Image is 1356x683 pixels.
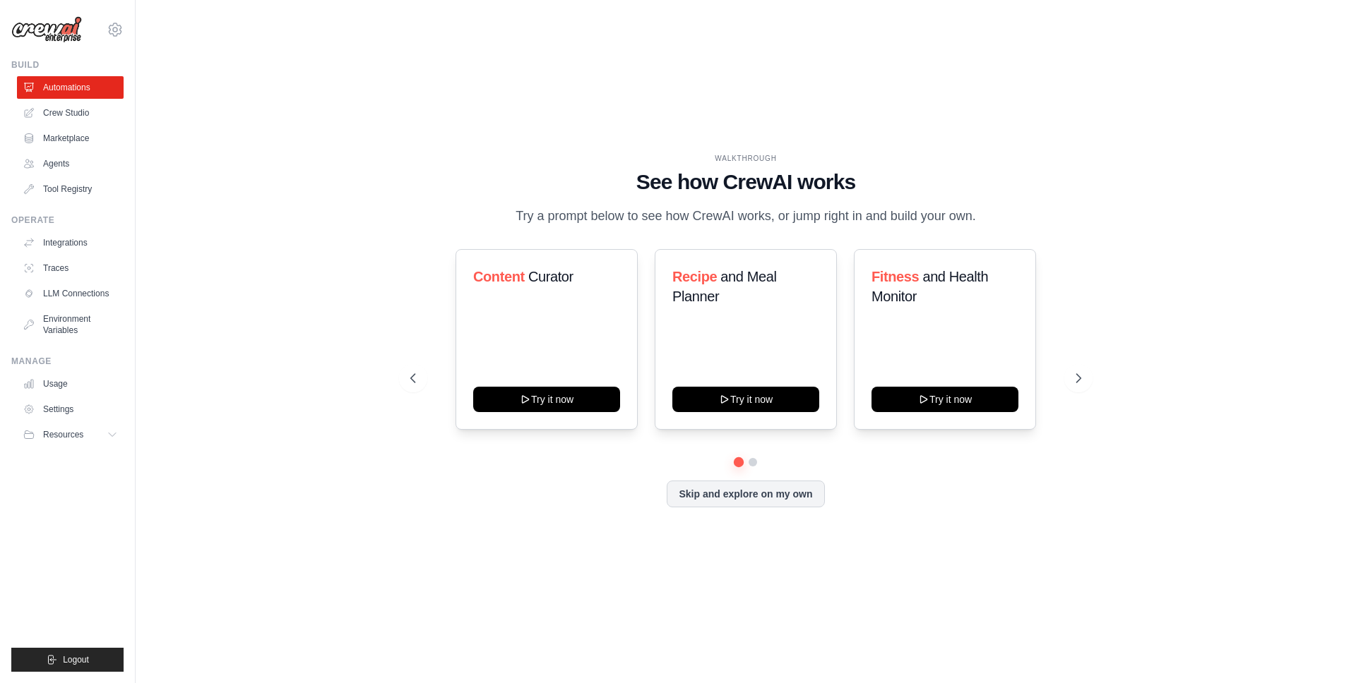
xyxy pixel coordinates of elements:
[17,282,124,305] a: LLM Connections
[17,373,124,395] a: Usage
[672,387,819,412] button: Try it now
[17,423,124,446] button: Resources
[11,16,82,43] img: Logo
[17,152,124,175] a: Agents
[672,269,776,304] span: and Meal Planner
[410,169,1081,195] h1: See how CrewAI works
[17,178,124,200] a: Tool Registry
[63,654,89,665] span: Logout
[17,102,124,124] a: Crew Studio
[509,206,983,226] p: Try a prompt below to see how CrewAI works, or jump right in and build your own.
[872,269,919,284] span: Fitness
[410,153,1081,164] div: WALKTHROUGH
[11,214,124,226] div: Operate
[43,429,83,440] span: Resources
[17,257,124,279] a: Traces
[11,59,124,71] div: Build
[872,269,988,304] span: and Health Monitor
[473,387,620,412] button: Try it now
[11,648,124,672] button: Logout
[17,231,124,254] a: Integrations
[872,387,1018,412] button: Try it now
[528,269,573,284] span: Curator
[17,308,124,341] a: Environment Variables
[11,356,124,367] div: Manage
[473,269,525,284] span: Content
[17,76,124,99] a: Automations
[667,480,824,507] button: Skip and explore on my own
[17,127,124,150] a: Marketplace
[672,269,717,284] span: Recipe
[17,398,124,421] a: Settings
